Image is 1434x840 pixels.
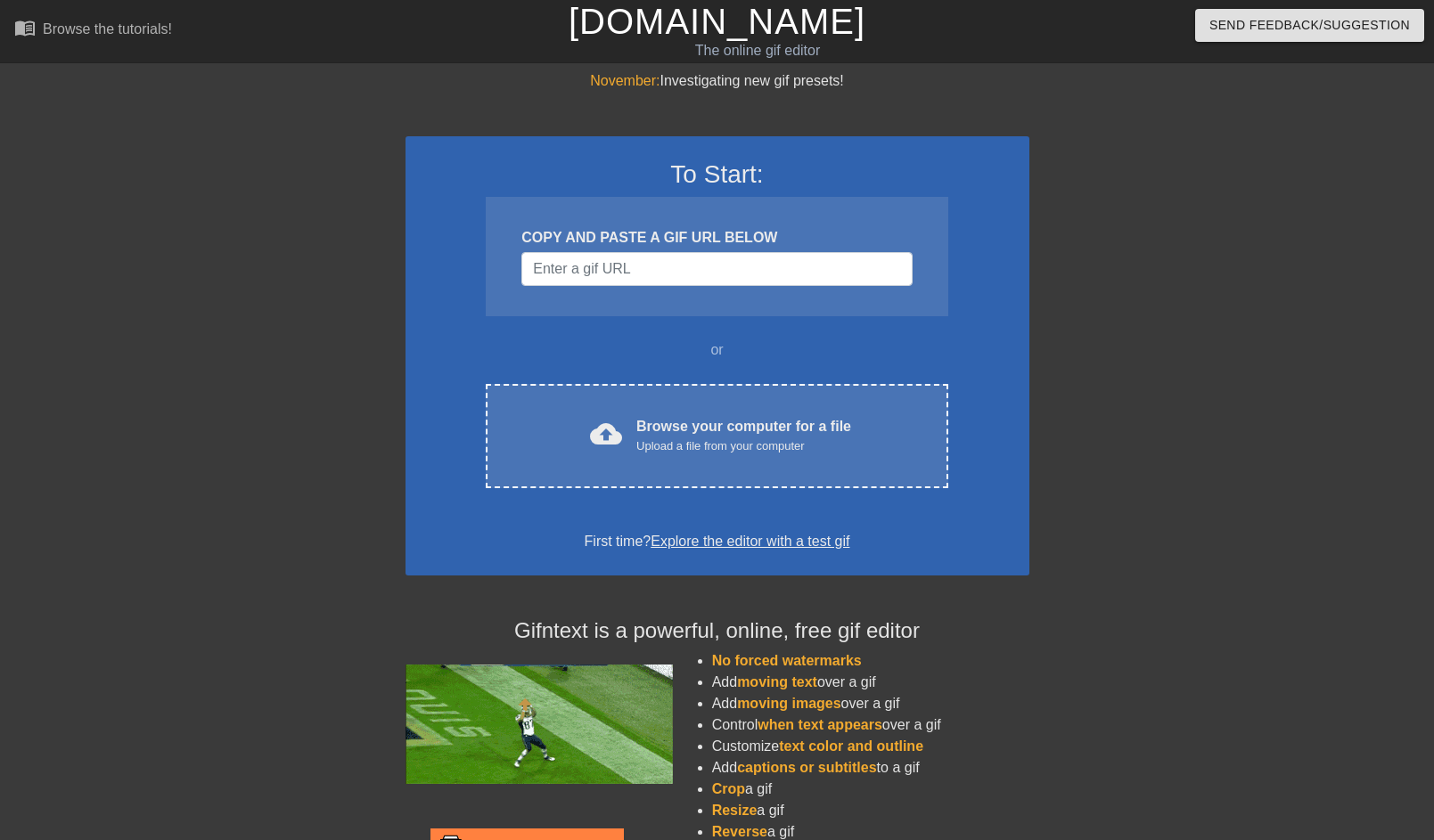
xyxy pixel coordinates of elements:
[43,21,172,37] div: Browse the tutorials!
[429,159,1006,190] h3: To Start:
[712,824,767,839] span: Reverse
[636,416,851,455] div: Browse your computer for a file
[737,760,876,775] span: captions or subtitles
[712,803,758,818] span: Resize
[590,418,622,450] span: cloud_upload
[712,714,1029,736] li: Control over a gif
[779,738,923,754] span: text color and outline
[521,227,912,249] div: COPY AND PASTE A GIF URL BELOW
[1195,9,1424,42] button: Send Feedback/Suggestion
[406,70,1029,92] div: Investigating new gif presets!
[14,17,36,38] span: menu_book
[452,339,983,361] div: or
[737,696,840,711] span: moving images
[712,757,1029,779] li: Add to a gif
[712,800,1029,821] li: a gif
[406,665,673,784] img: football_small.gif
[521,252,912,286] input: Username
[429,531,1006,552] div: First time?
[737,674,817,689] span: moving text
[712,672,1029,693] li: Add over a gif
[758,717,882,732] span: when text appears
[14,17,172,45] a: Browse the tutorials!
[1209,14,1410,37] span: Send Feedback/Suggestion
[712,693,1029,714] li: Add over a gif
[712,779,1029,800] li: a gif
[406,618,1029,644] h4: Gifntext is a powerful, online, free gif editor
[712,736,1029,757] li: Customize
[590,73,660,88] span: November:
[636,437,851,455] div: Upload a file from your computer
[651,534,849,549] a: Explore the editor with a test gif
[487,40,1028,61] div: The online gif editor
[569,2,865,41] a: [DOMAIN_NAME]
[712,781,745,796] span: Crop
[712,653,862,668] span: No forced watermarks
